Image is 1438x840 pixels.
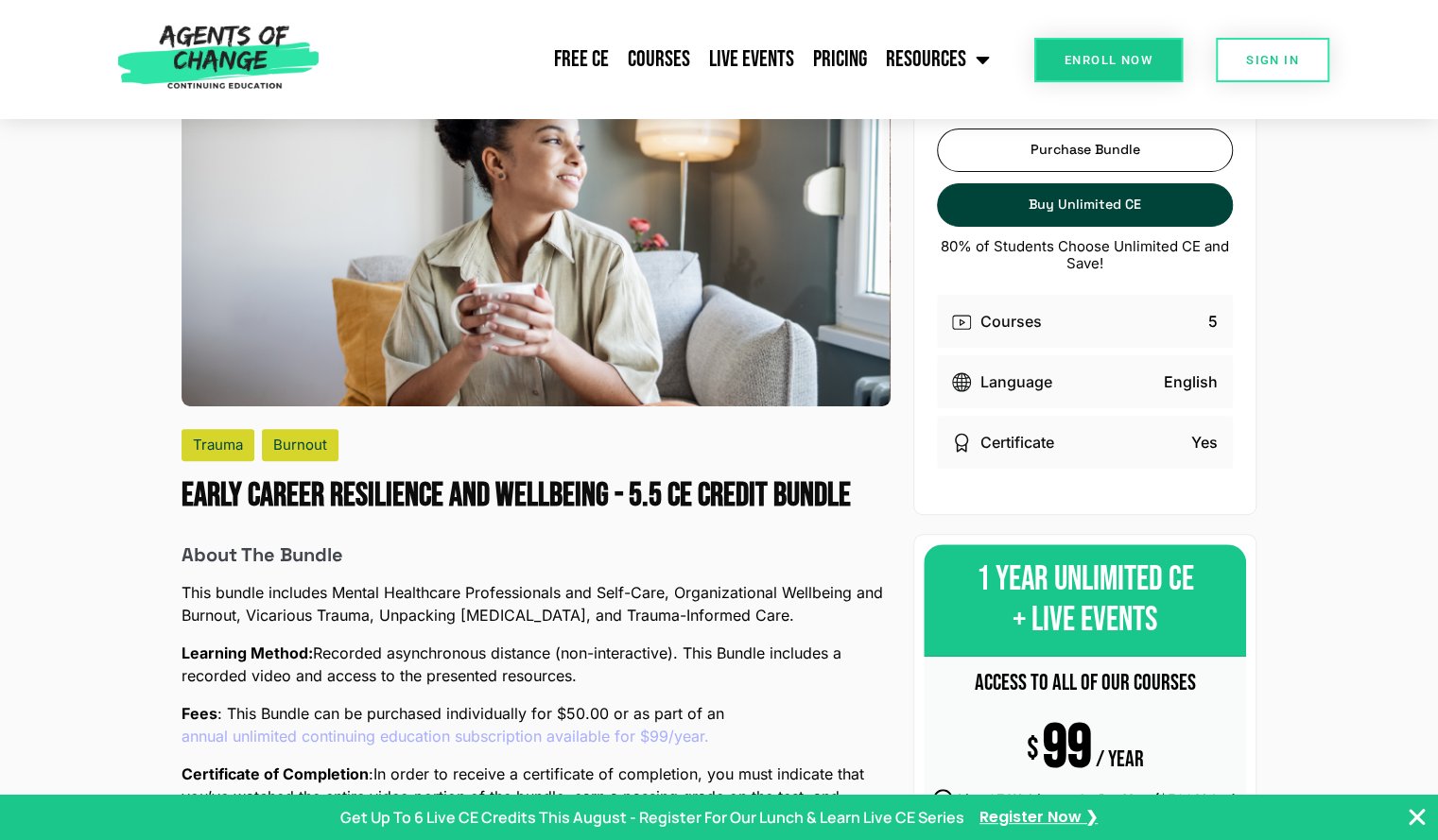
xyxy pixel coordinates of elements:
p: Certificate [979,431,1053,454]
p: Recorded asynchronous distance (non-interactive). This Bundle includes a recorded video and acces... [182,642,891,687]
p: Yes [1191,431,1218,454]
img: Early Career Resilience and Wellbeing - 5.5 CE Credit Bundle [182,14,891,405]
span: SIGN IN [1246,54,1299,66]
p: Get Up To 6 Live CE Credits This August - Register For Our Lunch & Learn Live CE Series [340,806,964,829]
a: Purchase Bundle [937,129,1233,172]
p: English [1164,370,1218,393]
a: Free CE [545,36,618,83]
b: Learning Method: [182,643,313,662]
a: Buy Unlimited CE [937,183,1233,227]
p: In order to receive a certificate of completion, you must indicate that you’ve watched the entire... [182,763,891,831]
a: Pricing [804,36,876,83]
span: $ [1026,739,1038,760]
div: ACCESS TO ALL OF OUR COURSES [931,660,1239,706]
div: Burnout [262,429,338,461]
a: SIGN IN [1216,38,1329,82]
a: Resources [876,36,999,83]
a: Enroll Now [1034,38,1183,82]
nav: Menu [328,36,999,83]
span: Purchase Bundle [1030,142,1139,158]
span: : This Bundle can be purchased individually for $50.00 or as part of an [182,702,891,747]
a: Register Now ❯ [979,807,1098,828]
div: 99 [1042,738,1091,759]
button: Close Banner [1406,806,1429,829]
b: Certificate of Completion [182,764,369,783]
p: Language [979,370,1051,393]
a: annual unlimited continuing education subscription available for $99/year. [182,725,709,747]
span: Enroll Now [1065,54,1152,66]
div: / YEAR [1095,749,1143,770]
p: 80% of Students Choose Unlimited CE and Save! [937,238,1233,272]
a: Courses [618,36,700,83]
a: Live Events [700,36,804,83]
h1: Early Career Resilience and Wellbeing - 5.5 CE Credit Bundle [182,476,891,516]
div: 1 YEAR UNLIMITED CE + LIVE EVENTS [924,544,1246,657]
span: Fees [182,702,217,725]
p: Courses [979,310,1041,333]
p: This bundle includes Mental Healthcare Professionals and Self-Care, Organizational Wellbeing and ... [182,581,891,626]
div: Trauma [182,429,254,461]
span: : [369,763,373,785]
p: 5 [1208,310,1218,333]
span: Buy Unlimited CE [1029,197,1141,213]
li: Live CE Webinars: 6+ Per Year ($500 Value) [931,789,1239,814]
h6: About The Bundle [182,543,891,566]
